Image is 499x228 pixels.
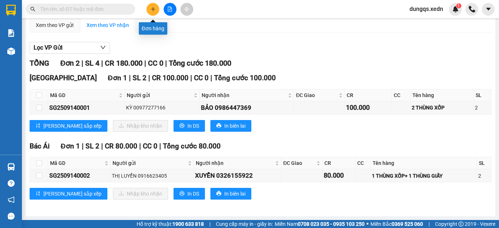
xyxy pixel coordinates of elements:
div: 80.000 [324,170,354,181]
button: plus [146,3,159,16]
span: [PERSON_NAME] sắp xếp [43,122,102,130]
span: | [190,74,192,82]
span: | [81,59,83,67]
div: KỲ 00977277166 [126,104,198,112]
th: Tên hàng [371,157,477,169]
button: file-add [164,3,176,16]
div: BẢO 0986447369 [201,103,293,113]
span: Hỗ trợ kỹ thuật: [137,220,204,228]
span: Miền Bắc [370,220,423,228]
span: sort-ascending [35,123,41,129]
span: search [30,7,35,12]
span: [PERSON_NAME] sắp xếp [43,190,102,198]
span: Đơn 2 [60,59,80,67]
strong: 1900 633 818 [172,221,204,227]
button: downloadNhập kho nhận [113,120,168,132]
button: aim [180,3,193,16]
span: printer [216,191,221,197]
div: 2 THÙNG XỐP [412,104,472,112]
button: printerIn biên lai [210,188,251,200]
div: Xem theo VP gửi [36,21,73,29]
strong: 0708 023 035 - 0935 103 250 [298,221,365,227]
th: CC [392,89,411,101]
span: Đơn 1 [108,74,127,82]
span: Người nhận [196,159,274,167]
td: SG2509140001 [48,101,125,114]
span: Bác Ái [30,142,50,150]
th: CC [355,157,371,169]
span: printer [179,123,184,129]
span: ĐC Giao [283,159,315,167]
span: CR 100.000 [152,74,188,82]
span: dungqs.xedn [404,4,449,13]
span: | [148,74,150,82]
span: | [210,74,212,82]
span: [GEOGRAPHIC_DATA] [30,74,97,82]
th: SL [477,157,491,169]
span: sort-ascending [35,191,41,197]
div: SG2509140002 [49,171,109,180]
button: sort-ascending[PERSON_NAME] sắp xếp [30,120,107,132]
th: SL [474,89,491,101]
span: Cung cấp máy in - giấy in: [216,220,273,228]
span: In biên lai [224,122,245,130]
span: | [144,59,146,67]
span: Tổng cước 80.000 [163,142,221,150]
div: THỊ LUYỂN 0916623405 [112,172,193,180]
button: downloadNhập kho nhận [113,188,168,200]
button: printerIn DS [174,188,205,200]
img: warehouse-icon [7,163,15,171]
img: solution-icon [7,29,15,37]
span: Tổng cước 180.000 [169,59,231,67]
div: SG2509140001 [49,103,123,112]
span: Người gửi [127,91,192,99]
div: 2 [478,172,490,180]
span: CC 0 [143,142,157,150]
img: phone-icon [469,6,475,12]
span: | [159,142,161,150]
span: caret-down [485,6,492,12]
span: 1 [457,3,460,8]
span: Người gửi [113,159,187,167]
button: printerIn biên lai [210,120,251,132]
button: printerIn DS [174,120,205,132]
span: In DS [187,122,199,130]
button: caret-down [482,3,495,16]
span: TỔNG [30,59,49,67]
span: Mã GD [50,159,103,167]
span: copyright [458,221,464,227]
img: logo-vxr [6,5,16,16]
span: ⚪️ [366,223,369,225]
span: CR 80.000 [105,142,137,150]
span: Mã GD [50,91,117,99]
th: CR [323,157,355,169]
th: CR [345,89,392,101]
th: Tên hàng [411,89,474,101]
span: notification [8,196,15,203]
div: 100.000 [346,103,390,113]
div: 1 THÙNG XỐP+ 1 THÙNG GIẤY [372,172,476,180]
span: | [139,142,141,150]
span: Đơn 1 [61,142,80,150]
span: In DS [187,190,199,198]
span: CC 0 [194,74,209,82]
td: SG2509140002 [48,169,111,182]
sup: 1 [456,3,461,8]
span: | [82,142,84,150]
span: Lọc VP Gửi [34,43,62,52]
span: In biên lai [224,190,245,198]
span: | [129,74,131,82]
span: plus [151,7,156,12]
div: Đơn hàng [139,22,167,35]
span: printer [179,191,184,197]
span: down [100,45,106,50]
span: file-add [167,7,172,12]
span: Tổng cước 100.000 [214,74,276,82]
span: Người nhận [202,91,286,99]
span: ĐC Giao [296,91,337,99]
span: SL 2 [133,74,146,82]
span: | [209,220,210,228]
strong: 0369 525 060 [392,221,423,227]
img: warehouse-icon [7,47,15,55]
span: aim [184,7,189,12]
